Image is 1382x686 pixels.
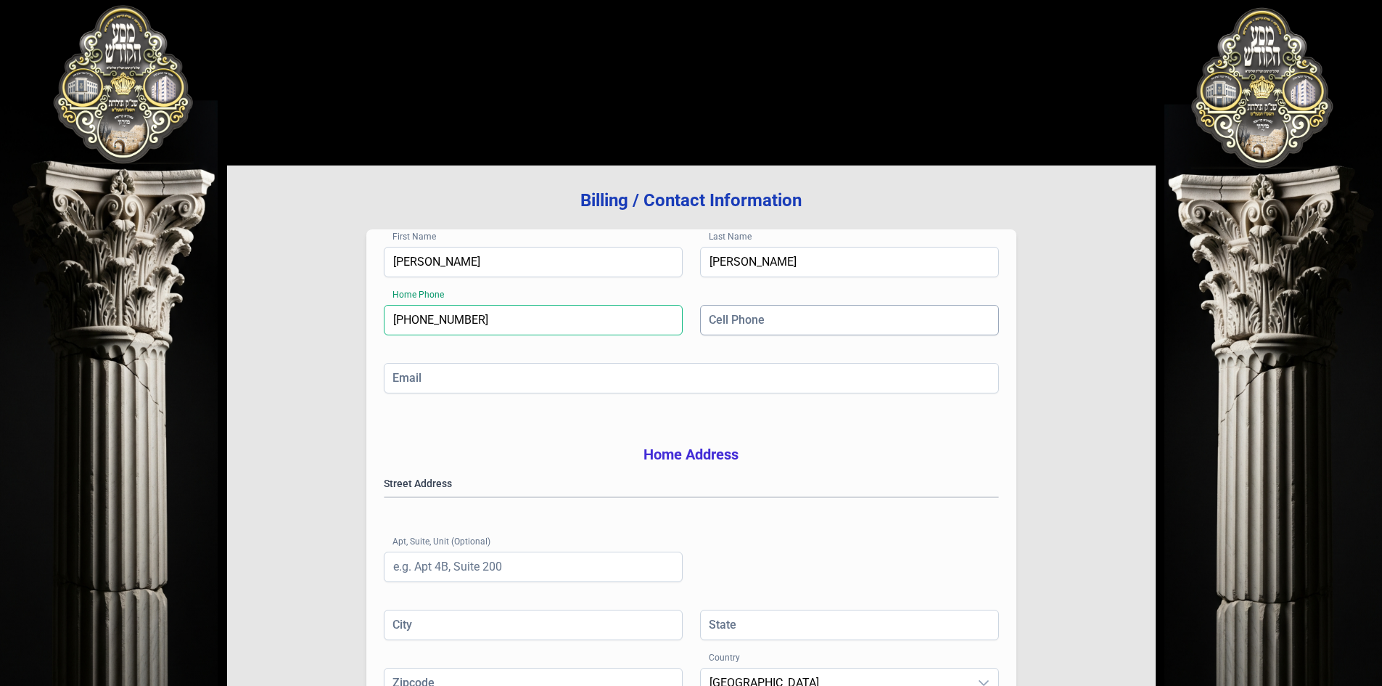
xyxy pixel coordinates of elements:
h3: Billing / Contact Information [250,189,1132,212]
input: e.g. Apt 4B, Suite 200 [384,552,683,582]
h3: Home Address [384,444,999,465]
label: Street Address [384,476,999,491]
